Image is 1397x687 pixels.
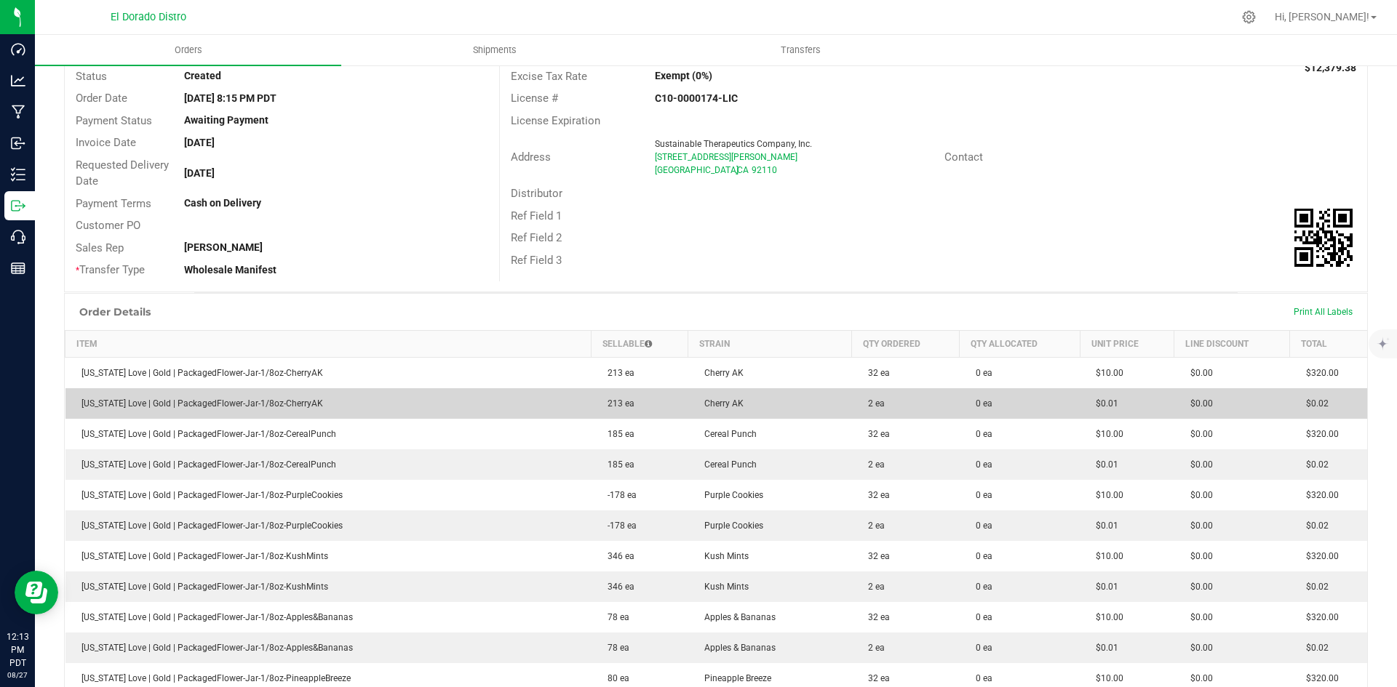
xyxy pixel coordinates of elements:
span: [US_STATE] Love | Gold | PackagedFlower-Jar-1/8oz-CherryAK [74,368,323,378]
span: 0 ea [968,429,992,439]
span: $320.00 [1299,551,1339,561]
span: [US_STATE] Love | Gold | PackagedFlower-Jar-1/8oz-KushMints [74,582,328,592]
th: Qty Ordered [852,330,960,357]
span: 185 ea [600,429,634,439]
span: Cereal Punch [697,429,757,439]
a: Transfers [648,35,954,65]
span: $0.00 [1183,643,1213,653]
span: [US_STATE] Love | Gold | PackagedFlower-Jar-1/8oz-Apples&Bananas [74,612,353,622]
span: $0.02 [1299,521,1329,531]
span: $0.01 [1088,582,1118,592]
span: 0 ea [968,459,992,470]
span: El Dorado Distro [111,11,186,23]
span: $0.02 [1299,459,1329,470]
span: $320.00 [1299,612,1339,622]
span: $0.00 [1183,521,1213,531]
span: 0 ea [968,490,992,500]
span: Payment Status [76,114,152,127]
span: Requested Delivery Date [76,158,169,188]
span: Shipments [453,44,536,57]
span: -178 ea [600,490,637,500]
span: $10.00 [1088,368,1123,378]
span: [US_STATE] Love | Gold | PackagedFlower-Jar-1/8oz-CherryAK [74,398,323,409]
span: $0.00 [1183,490,1213,500]
span: [US_STATE] Love | Gold | PackagedFlower-Jar-1/8oz-CerealPunch [74,459,336,470]
span: 32 ea [861,429,890,439]
span: Invoice Date [76,136,136,149]
span: $0.02 [1299,398,1329,409]
span: Ref Field 2 [511,231,562,244]
span: $320.00 [1299,368,1339,378]
th: Unit Price [1080,330,1174,357]
th: Qty Allocated [960,330,1080,357]
span: 346 ea [600,551,634,561]
span: 92110 [752,165,777,175]
span: Purple Cookies [697,521,763,531]
span: [US_STATE] Love | Gold | PackagedFlower-Jar-1/8oz-CerealPunch [74,429,336,439]
inline-svg: Manufacturing [11,105,25,119]
span: $0.00 [1183,368,1213,378]
span: Cherry AK [697,398,744,409]
span: Kush Mints [697,582,749,592]
span: $0.00 [1183,398,1213,409]
span: [GEOGRAPHIC_DATA] [655,165,739,175]
span: Transfers [761,44,840,57]
span: Ref Field 1 [511,209,562,222]
inline-svg: Analytics [11,73,25,88]
span: $0.01 [1088,398,1118,409]
span: Cereal Punch [697,459,757,470]
th: Sellable [592,330,688,357]
span: $320.00 [1299,429,1339,439]
span: 0 ea [968,521,992,531]
span: 0 ea [968,398,992,409]
span: [US_STATE] Love | Gold | PackagedFlower-Jar-1/8oz-PineappleBreeze [74,673,351,683]
span: [US_STATE] Love | Gold | PackagedFlower-Jar-1/8oz-Apples&Bananas [74,643,353,653]
strong: $12,379.38 [1305,62,1356,73]
span: $10.00 [1088,612,1123,622]
inline-svg: Dashboard [11,42,25,57]
span: Status [76,70,107,83]
span: Transfer Type [76,263,145,276]
span: Customer PO [76,219,140,232]
span: Hi, [PERSON_NAME]! [1275,11,1369,23]
span: Contact [944,150,983,164]
span: Payment Terms [76,197,151,210]
strong: Cash on Delivery [184,197,261,209]
strong: [DATE] 8:15 PM PDT [184,92,276,104]
span: 213 ea [600,368,634,378]
strong: Created [184,70,221,81]
span: 32 ea [861,490,890,500]
a: Shipments [341,35,648,65]
span: 32 ea [861,551,890,561]
qrcode: 00004730 [1294,209,1353,267]
th: Total [1290,330,1367,357]
span: Ref Field 3 [511,254,562,267]
strong: Awaiting Payment [184,114,268,126]
span: $0.00 [1183,551,1213,561]
span: $10.00 [1088,673,1123,683]
strong: Exempt (0%) [655,70,712,81]
th: Item [65,330,592,357]
strong: [PERSON_NAME] [184,241,263,253]
span: License # [511,92,558,105]
span: 185 ea [600,459,634,470]
span: [STREET_ADDRESS][PERSON_NAME] [655,152,797,162]
p: 12:13 PM PDT [7,630,28,670]
span: CA [737,165,749,175]
span: 213 ea [600,398,634,409]
span: 0 ea [968,643,992,653]
span: [US_STATE] Love | Gold | PackagedFlower-Jar-1/8oz-KushMints [74,551,328,561]
a: Orders [35,35,341,65]
span: Cherry AK [697,368,744,378]
span: Purple Cookies [697,490,763,500]
strong: C10-0000174-LIC [655,92,738,104]
strong: Wholesale Manifest [184,264,276,276]
span: 80 ea [600,673,629,683]
span: $10.00 [1088,490,1123,500]
span: $320.00 [1299,490,1339,500]
div: Manage settings [1240,10,1258,24]
span: 32 ea [861,612,890,622]
span: License Expiration [511,114,600,127]
h1: Order Details [79,306,151,318]
span: Print All Labels [1294,307,1353,317]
